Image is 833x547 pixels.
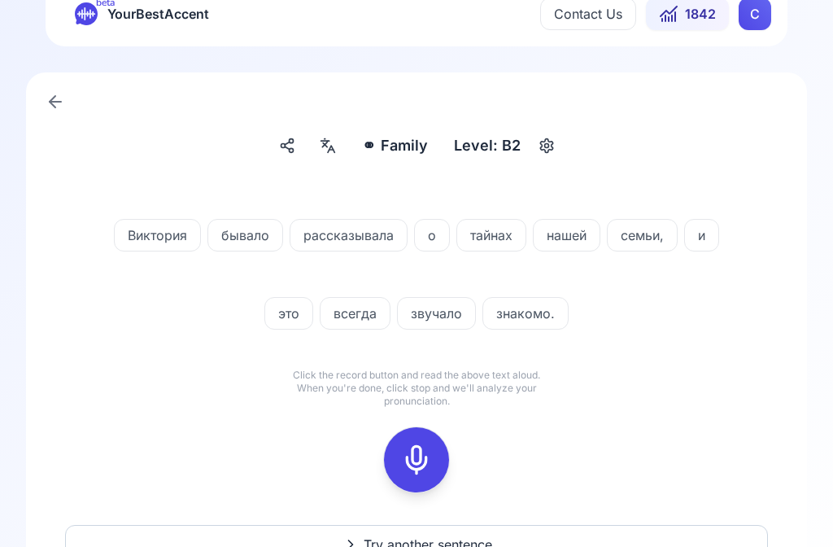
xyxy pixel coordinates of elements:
span: всегда [321,304,390,324]
button: нашей [533,220,600,252]
button: ⚭Family [355,132,434,161]
button: и [684,220,719,252]
a: betaYourBestAccent [62,3,222,26]
span: звучало [398,304,475,324]
span: семьи, [608,226,677,246]
button: это [264,298,313,330]
p: Click the record button and read the above text aloud. When you're done, click stop and we'll ana... [286,370,547,409]
button: семьи, [607,220,678,252]
span: Виктория [115,226,200,246]
span: нашей [534,226,600,246]
span: тайнах [457,226,526,246]
span: это [265,304,312,324]
button: знакомо. [482,298,569,330]
button: рассказывала [290,220,408,252]
span: рассказывала [290,226,407,246]
span: Family [381,135,428,158]
button: о [414,220,450,252]
div: Level: B2 [447,132,527,161]
button: Виктория [114,220,201,252]
span: знакомо. [483,304,568,324]
span: YourBestAccent [107,3,209,26]
button: Level: B2 [447,132,560,161]
button: бывало [207,220,283,252]
span: о [415,226,449,246]
button: всегда [320,298,390,330]
button: тайнах [456,220,526,252]
span: ⚭ [362,135,376,158]
span: и [685,226,718,246]
button: звучало [397,298,476,330]
span: 1842 [685,5,716,24]
span: бывало [208,226,282,246]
